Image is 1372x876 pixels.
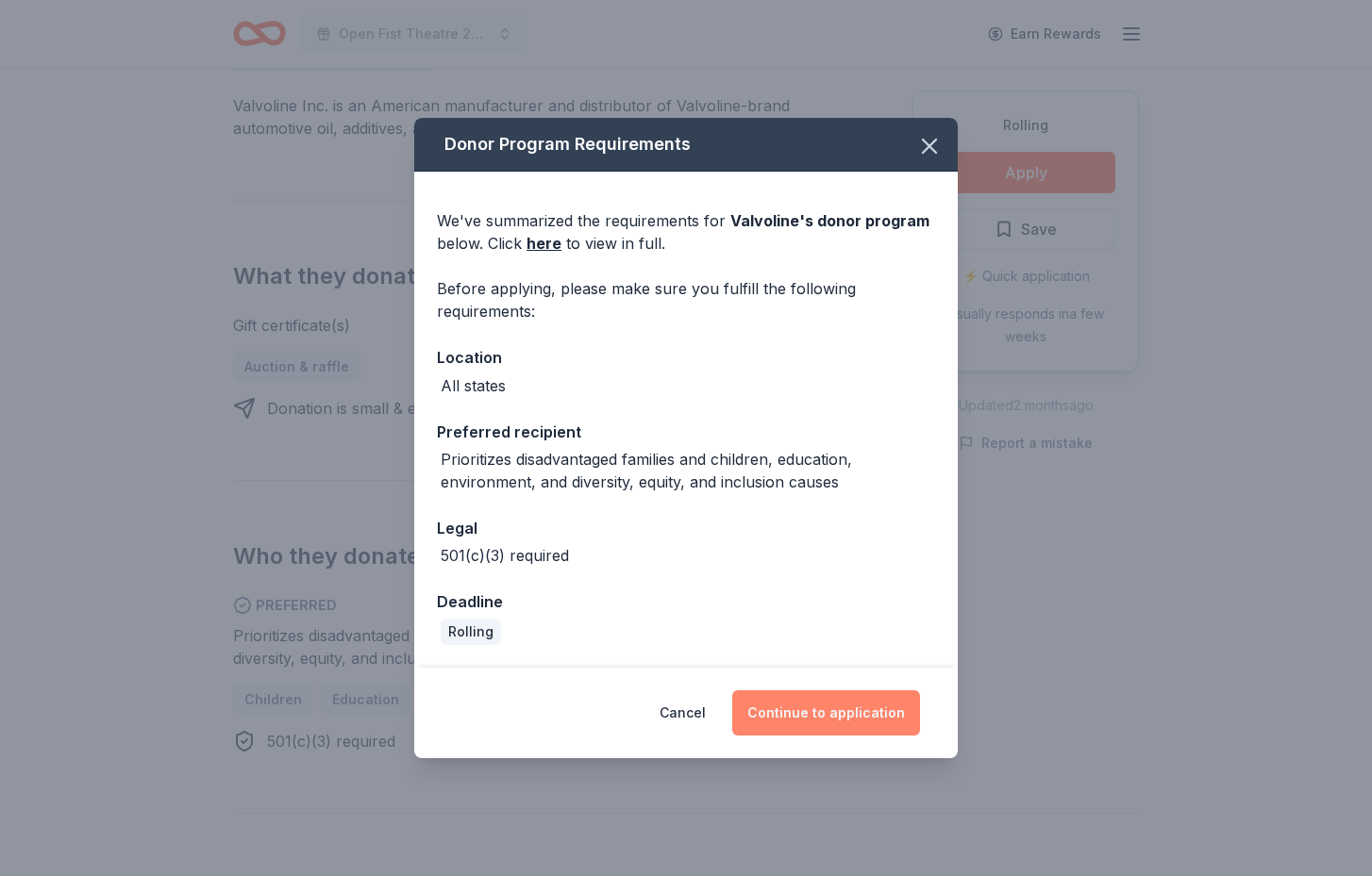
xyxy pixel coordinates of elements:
div: Before applying, please make sure you fulfill the following requirements: [437,277,935,322]
div: Legal [437,516,935,540]
div: Location [437,345,935,370]
div: Preferred recipient [437,420,935,444]
div: Donor Program Requirements [414,118,958,172]
a: here [527,232,561,255]
div: All states [441,374,506,397]
button: Continue to application [732,690,920,736]
div: Prioritizes disadvantaged families and children, education, environment, and diversity, equity, a... [441,448,935,493]
button: Cancel [660,690,706,736]
div: 501(c)(3) required [441,544,569,567]
span: Valvoline 's donor program [730,211,929,230]
div: We've summarized the requirements for below. Click to view in full. [437,209,935,255]
div: Deadline [437,589,935,614]
div: Rolling [441,619,501,645]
